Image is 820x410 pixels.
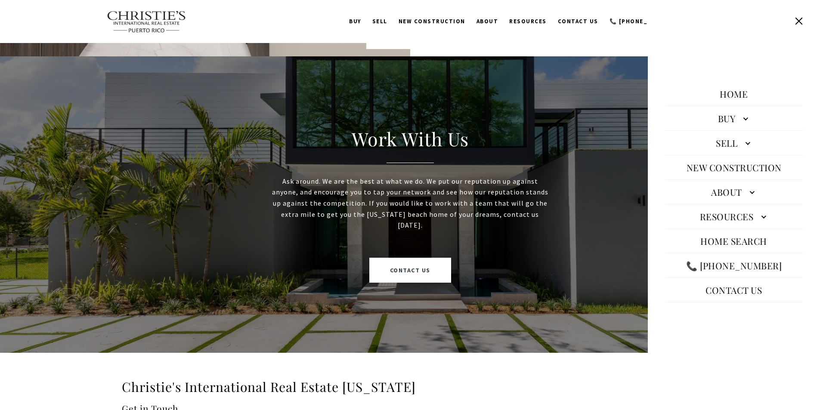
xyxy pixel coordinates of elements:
a: Buy [665,108,803,129]
span: New Construction [399,18,465,25]
a: SELL [367,13,393,30]
a: New Construction [393,13,471,30]
a: About [471,13,504,30]
h2: Work With Us [352,127,469,163]
a: Home Search [696,231,772,251]
span: Contact Us [558,18,598,25]
a: call 9393373000 [682,255,786,276]
a: About [665,182,803,202]
a: Home [716,83,752,104]
p: Ask around. We are the best at what we do. We put our reputation up against anyone, and encourage... [270,176,550,231]
span: 📞 [PHONE_NUMBER] [610,18,676,25]
button: Close this option [791,13,807,29]
a: call 9393373000 [604,13,682,30]
a: Contact Us [369,258,451,283]
a: Resources [504,13,552,30]
a: Resources [665,206,803,227]
a: BUY [343,13,367,30]
a: New Construction [682,157,786,178]
a: Sell [665,133,803,153]
h3: Christie's International Real Estate [US_STATE] [122,379,699,395]
img: Christie's International Real Estate text transparent background [107,11,187,33]
a: Contact Us [702,280,767,300]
